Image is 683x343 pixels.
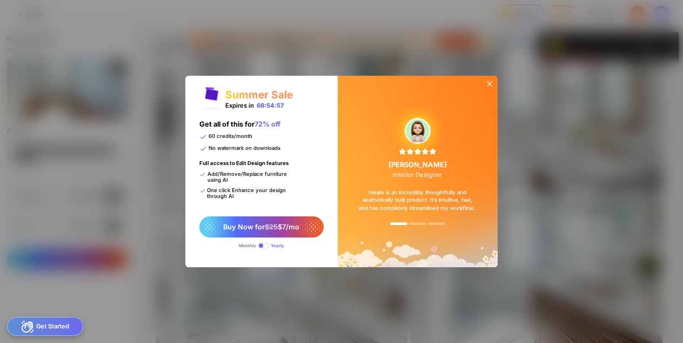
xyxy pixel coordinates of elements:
div: Get all of this for [199,120,280,133]
span: Buy Now for $7/mo [223,223,299,231]
div: 60 credits/month [199,133,252,141]
div: 68:54:57 [257,102,284,109]
div: One click Enhance your design through AI [199,187,291,199]
div: Expires in [225,102,284,109]
div: Add/Remove/Replace furniture using AI [199,171,291,183]
div: Get Started [7,317,83,336]
span: Interior Designer [393,171,442,179]
div: Full access to Edit Design features [199,160,289,171]
div: Ideate is an incredibly thoughtfully and aesthetically built product. It’s intuitive, fast, and h... [349,179,487,223]
div: Monthly [239,243,256,248]
span: $25 [265,223,278,231]
div: Summer Sale [225,88,293,101]
div: No watermark on downloads [199,145,280,153]
div: Yearly [271,243,284,248]
span: 72% off [255,120,280,128]
img: summerSaleBg.png [338,76,498,267]
div: [PERSON_NAME] [389,161,447,178]
img: upgradeReviewAvtar-3.png [405,118,430,143]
